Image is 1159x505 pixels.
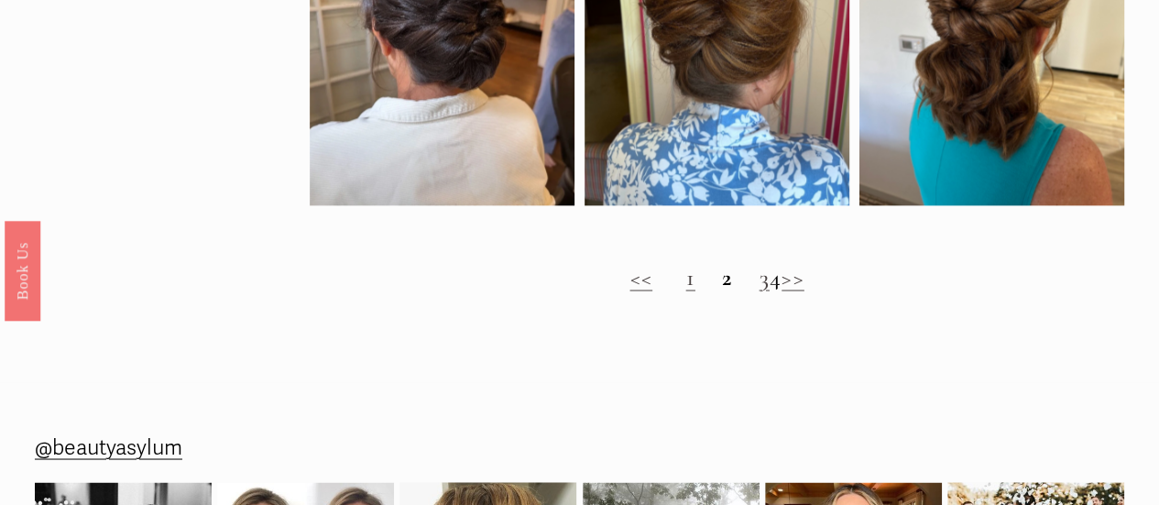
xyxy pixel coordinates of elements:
[782,263,804,291] a: >>
[722,263,732,291] strong: 2
[759,263,769,291] a: 3
[685,263,694,291] a: 1
[5,220,40,320] a: Book Us
[35,428,182,467] a: @beautyasylum
[310,264,1124,291] h2: 4
[629,263,652,291] a: <<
